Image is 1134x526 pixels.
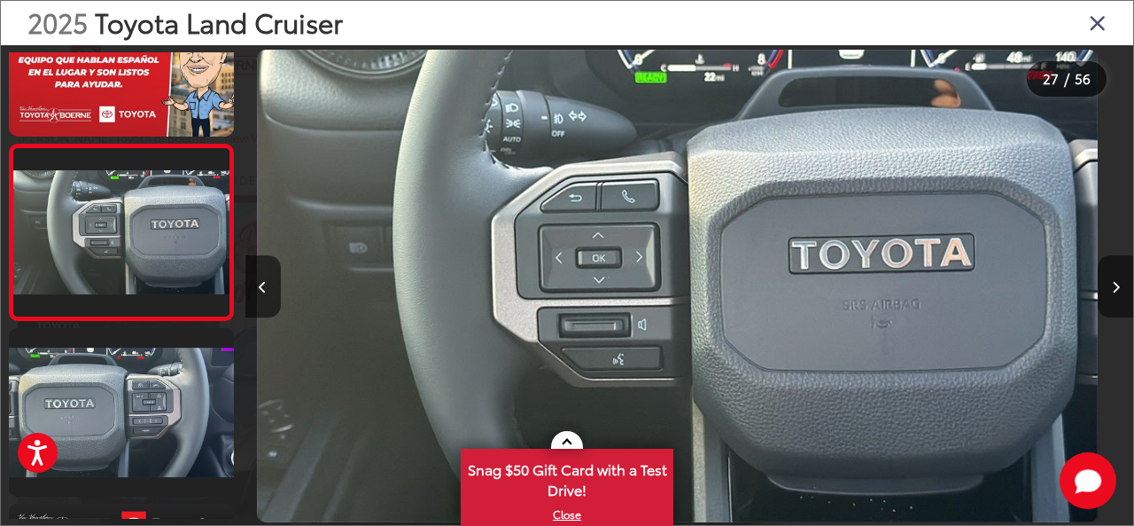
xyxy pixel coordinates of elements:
span: 56 [1075,68,1091,88]
span: / [1062,73,1071,85]
img: 2025 Toyota Land Cruiser Land Cruiser [257,50,1098,523]
span: 27 [1043,68,1059,88]
button: Next image [1098,255,1133,318]
svg: Start Chat [1060,452,1116,509]
img: 2025 Toyota Land Cruiser Land Cruiser [12,170,231,294]
img: 2025 Toyota Land Cruiser Land Cruiser [6,348,236,476]
span: 2025 [27,3,88,41]
div: 2025 Toyota Land Cruiser Land Cruiser 26 [233,50,1121,523]
button: Previous image [245,255,281,318]
button: Toggle Chat Window [1060,452,1116,509]
i: Close gallery [1089,11,1107,34]
span: Toyota Land Cruiser [95,3,343,41]
span: Snag $50 Gift Card with a Test Drive! [462,451,672,505]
